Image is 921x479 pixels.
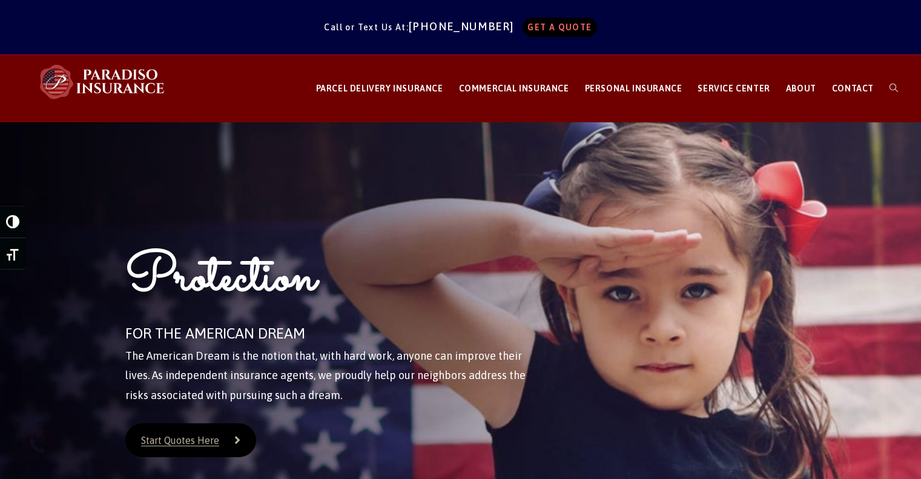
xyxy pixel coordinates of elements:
[786,84,816,93] span: ABOUT
[778,55,824,122] a: ABOUT
[125,349,526,401] span: The American Dream is the notion that, with hard work, anyone can improve their lives. As indepen...
[577,55,690,122] a: PERSONAL INSURANCE
[316,84,443,93] span: PARCEL DELIVERY INSURANCE
[36,64,170,100] img: Paradiso Insurance
[125,423,256,457] a: Start Quotes Here
[451,55,577,122] a: COMMERCIAL INSURANCE
[27,435,47,455] img: Phone icon
[690,55,777,122] a: SERVICE CENTER
[523,18,596,37] a: GET A QUOTE
[824,55,882,122] a: CONTACT
[832,84,874,93] span: CONTACT
[698,84,770,93] span: SERVICE CENTER
[125,325,305,342] span: FOR THE AMERICAN DREAM
[409,20,520,33] a: [PHONE_NUMBER]
[125,243,532,320] h1: Protection
[308,55,451,122] a: PARCEL DELIVERY INSURANCE
[324,22,409,32] span: Call or Text Us At:
[585,84,682,93] span: PERSONAL INSURANCE
[459,84,569,93] span: COMMERCIAL INSURANCE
